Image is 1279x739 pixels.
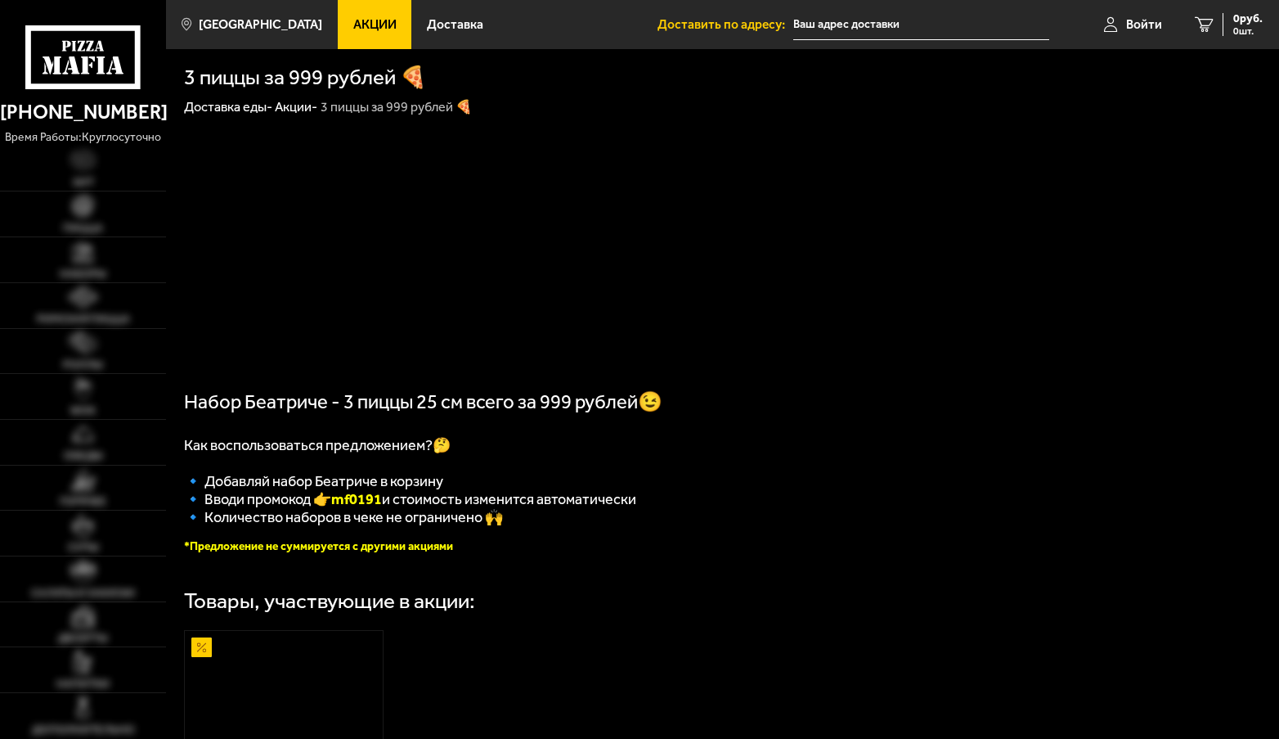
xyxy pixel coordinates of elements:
span: Салаты и закуски [31,588,135,599]
span: Напитки [56,678,110,690]
img: Акционный [191,638,211,657]
span: 🔹 Вводи промокод 👉 и стоимость изменится автоматически [184,490,636,508]
span: Как воспользоваться предложением?🤔 [184,436,451,454]
span: Войти [1126,18,1162,31]
span: 0 руб. [1233,13,1263,25]
span: Роллы [63,359,103,371]
span: Обеды [64,450,103,462]
span: [GEOGRAPHIC_DATA] [199,18,322,31]
span: Горячее [60,496,106,507]
span: WOK [70,405,96,417]
span: Доставка [427,18,483,31]
span: Акции [353,18,397,31]
input: Ваш адрес доставки [793,10,1049,40]
span: Пицца [63,223,103,234]
span: Набор Беатриче - 3 пиццы 25 см всего за 999 рублей😉 [184,390,662,413]
span: 🔹 Добавляй набор Беатриче в корзину [184,472,443,490]
span: Дополнительно [32,724,135,736]
h1: 3 пиццы за 999 рублей 🍕 [184,67,427,88]
font: *Предложение не суммируется с другими акциями [184,539,453,553]
span: Римская пицца [37,313,130,325]
span: Десерты [58,633,108,644]
a: Доставка еды- [184,99,272,115]
span: Хит [73,177,94,188]
span: 🔹 Количество наборов в чеке не ограничено 🙌 [184,508,503,526]
b: mf0191 [331,490,382,508]
span: Супы [68,542,99,553]
div: Товары, участвующие в акции: [184,591,475,612]
span: Наборы [60,268,106,280]
span: Доставить по адресу: [657,18,793,31]
span: 0 шт. [1233,26,1263,36]
div: 3 пиццы за 999 рублей 🍕 [321,98,472,115]
a: Акции- [275,99,317,115]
